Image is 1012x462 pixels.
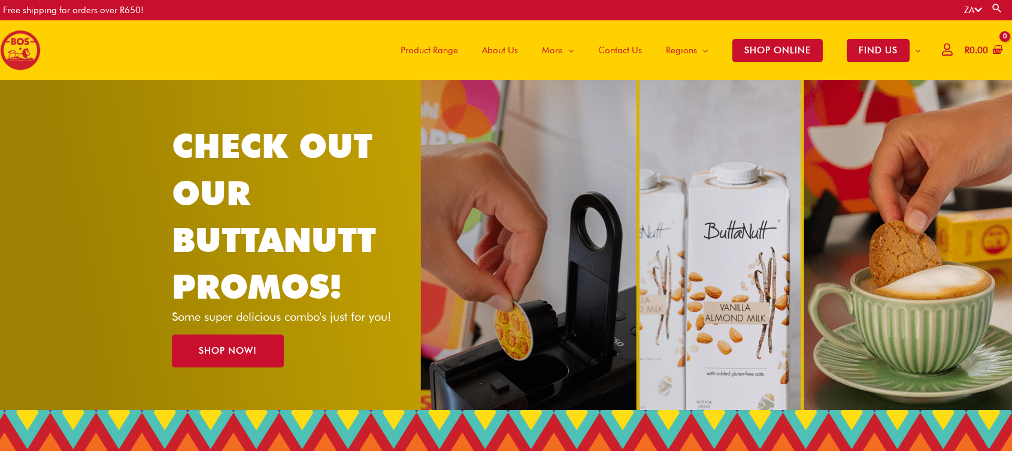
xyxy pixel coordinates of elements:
[401,32,458,68] span: Product Range
[964,5,982,16] a: ZA
[991,2,1003,14] a: Search button
[380,20,933,80] nav: Site Navigation
[586,20,654,80] a: Contact Us
[654,20,720,80] a: Regions
[172,311,412,323] p: Some super delicious combo's just for you!
[199,346,257,355] span: SHOP NOW!
[732,39,823,62] span: SHOP ONLINE
[482,32,518,68] span: About Us
[470,20,530,80] a: About Us
[172,126,376,306] a: CHECK OUT OUR BUTTANUTT PROMOS!
[965,45,988,56] bdi: 0.00
[172,335,284,367] a: SHOP NOW!
[720,20,835,80] a: SHOP ONLINE
[389,20,470,80] a: Product Range
[965,45,969,56] span: R
[598,32,642,68] span: Contact Us
[530,20,586,80] a: More
[847,39,910,62] span: FIND US
[542,32,563,68] span: More
[666,32,697,68] span: Regions
[962,37,1003,64] a: View Shopping Cart, empty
